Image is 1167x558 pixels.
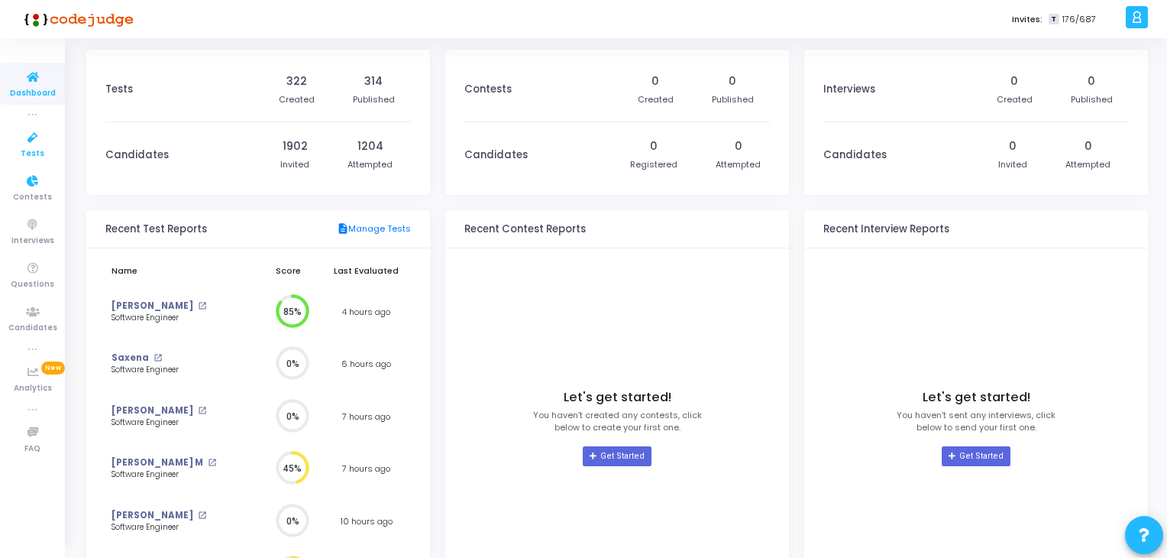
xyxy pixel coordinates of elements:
[280,158,309,171] div: Invited
[716,158,761,171] div: Attempted
[712,93,754,106] div: Published
[19,4,134,34] img: logo
[286,73,307,89] div: 322
[823,223,949,235] h3: Recent Interview Reports
[533,409,702,434] p: You haven’t created any contests, click below to create your first one.
[337,222,411,236] a: Manage Tests
[735,138,742,154] div: 0
[1065,158,1110,171] div: Attempted
[105,256,255,286] th: Name
[11,278,54,291] span: Questions
[112,509,193,522] a: [PERSON_NAME]
[8,322,57,335] span: Candidates
[464,223,586,235] h3: Recent Contest Reports
[1009,138,1017,154] div: 0
[1088,73,1095,89] div: 0
[464,83,512,96] h3: Contests
[322,391,411,443] td: 7 hours ago
[897,409,1055,434] p: You haven’t sent any interviews, click below to send your first one.
[729,73,736,89] div: 0
[348,158,393,171] div: Attempted
[13,191,52,204] span: Contests
[564,390,671,405] h4: Let's get started!
[650,138,658,154] div: 0
[583,446,651,466] a: Get Started
[112,365,230,376] div: Software Engineer
[112,417,230,429] div: Software Engineer
[638,93,674,106] div: Created
[198,302,206,310] mat-icon: open_in_new
[923,390,1030,405] h4: Let's get started!
[208,459,216,467] mat-icon: open_in_new
[651,73,659,89] div: 0
[1085,138,1092,154] div: 0
[283,138,308,154] div: 1902
[337,222,348,236] mat-icon: description
[1049,14,1059,25] span: T
[322,443,411,495] td: 7 hours ago
[14,382,52,395] span: Analytics
[198,407,206,415] mat-icon: open_in_new
[357,138,383,154] div: 1204
[112,313,230,324] div: Software Engineer
[112,456,203,469] a: [PERSON_NAME] M
[279,93,315,106] div: Created
[1010,73,1018,89] div: 0
[997,93,1033,106] div: Created
[823,149,887,161] h3: Candidates
[1012,13,1043,26] label: Invites:
[322,495,411,548] td: 10 hours ago
[364,73,383,89] div: 314
[154,354,162,362] mat-icon: open_in_new
[255,256,322,286] th: Score
[112,404,193,417] a: [PERSON_NAME]
[105,149,169,161] h3: Candidates
[322,286,411,339] td: 4 hours ago
[464,149,528,161] h3: Candidates
[353,93,395,106] div: Published
[823,83,875,96] h3: Interviews
[112,469,230,481] div: Software Engineer
[112,300,193,313] a: [PERSON_NAME]
[1071,93,1113,106] div: Published
[105,223,207,235] h3: Recent Test Reports
[112,522,230,534] div: Software Engineer
[322,338,411,391] td: 6 hours ago
[112,352,149,365] a: Saxena
[10,87,56,100] span: Dashboard
[24,443,40,456] span: FAQ
[998,158,1027,171] div: Invited
[11,235,54,248] span: Interviews
[198,511,206,520] mat-icon: open_in_new
[105,83,133,96] h3: Tests
[21,148,44,161] span: Tests
[630,158,677,171] div: Registered
[1062,13,1096,26] span: 176/687
[41,362,65,375] span: New
[942,446,1010,466] a: Get Started
[322,256,411,286] th: Last Evaluated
